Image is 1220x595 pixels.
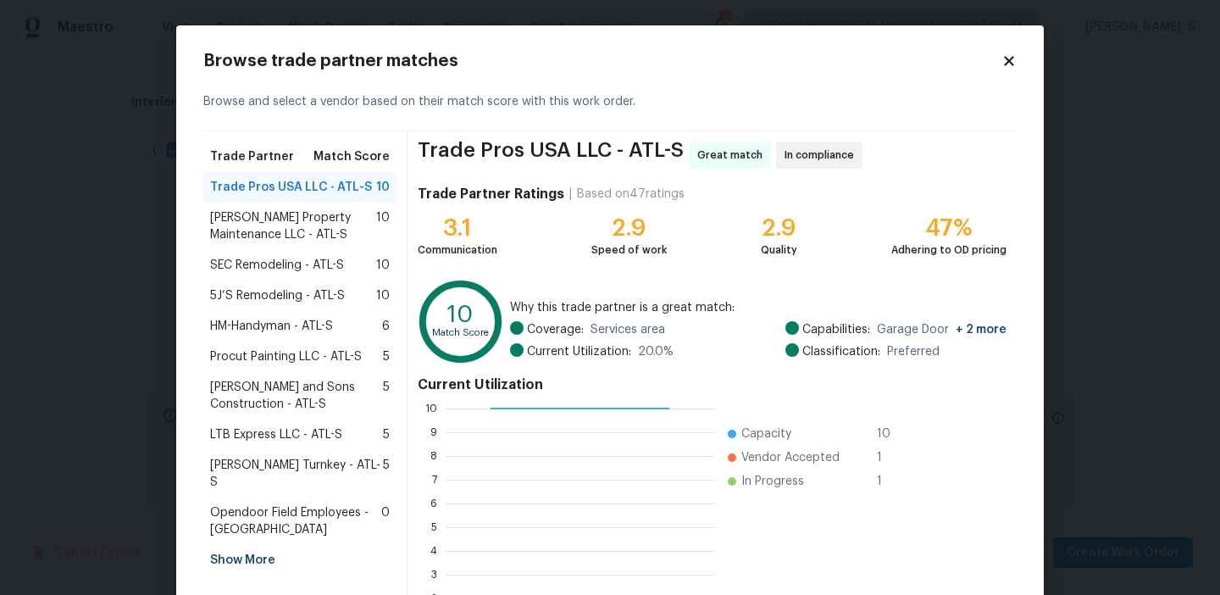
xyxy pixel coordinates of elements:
span: In compliance [785,147,861,164]
div: 2.9 [591,220,667,236]
text: 10 [447,303,474,326]
span: 10 [877,425,904,442]
span: Trade Partner [210,148,294,165]
text: 6 [430,498,437,509]
span: 0 [381,504,390,538]
span: 1 [877,449,904,466]
text: 5 [431,522,437,532]
text: Match Score [432,328,489,337]
div: Communication [418,242,497,259]
span: HM-Handyman - ATL-S [210,318,333,335]
span: Services area [591,321,665,338]
span: Great match [697,147,769,164]
span: [PERSON_NAME] and Sons Construction - ATL-S [210,379,383,413]
div: 3.1 [418,220,497,236]
h2: Browse trade partner matches [203,53,1001,70]
div: Speed of work [591,242,667,259]
div: 2.9 [761,220,797,236]
span: + 2 more [956,324,1006,336]
div: Based on 47 ratings [577,186,685,203]
span: Capacity [741,425,791,442]
text: 8 [430,451,437,461]
div: Adhering to OD pricing [891,242,1006,259]
text: 3 [431,570,437,580]
span: Procut Painting LLC - ATL-S [210,348,362,365]
span: Capabilities: [802,321,870,338]
span: 5 [383,379,390,413]
span: Opendoor Field Employees - [GEOGRAPHIC_DATA] [210,504,381,538]
span: Coverage: [527,321,584,338]
span: 10 [376,257,390,274]
text: 9 [430,427,437,437]
span: 5 [383,348,390,365]
span: Preferred [887,343,940,360]
span: 5 [383,457,390,491]
span: Classification: [802,343,880,360]
span: Garage Door [877,321,1006,338]
span: 6 [382,318,390,335]
div: 47% [891,220,1006,236]
span: 1 [877,473,904,490]
text: 4 [430,546,437,556]
span: LTB Express LLC - ATL-S [210,426,342,443]
span: 10 [376,287,390,304]
span: Current Utilization: [527,343,631,360]
span: In Progress [741,473,804,490]
h4: Current Utilization [418,376,1006,393]
div: Browse and select a vendor based on their match score with this work order. [203,73,1017,131]
span: Trade Pros USA LLC - ATL-S [210,179,372,196]
text: 10 [425,403,437,414]
span: 10 [376,179,390,196]
span: Match Score [313,148,390,165]
span: Vendor Accepted [741,449,840,466]
text: 7 [432,475,437,485]
span: [PERSON_NAME] Property Maintenance LLC - ATL-S [210,209,376,243]
h4: Trade Partner Ratings [418,186,564,203]
span: Trade Pros USA LLC - ATL-S [418,142,684,169]
span: 5J’S Remodeling - ATL-S [210,287,345,304]
span: Why this trade partner is a great match: [510,299,1006,316]
div: Show More [203,545,396,576]
span: [PERSON_NAME] Turnkey - ATL-S [210,457,383,491]
span: 20.0 % [638,343,674,360]
div: | [564,186,577,203]
div: Quality [761,242,797,259]
span: 10 [376,209,390,243]
span: 5 [383,426,390,443]
span: SEC Remodeling - ATL-S [210,257,344,274]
